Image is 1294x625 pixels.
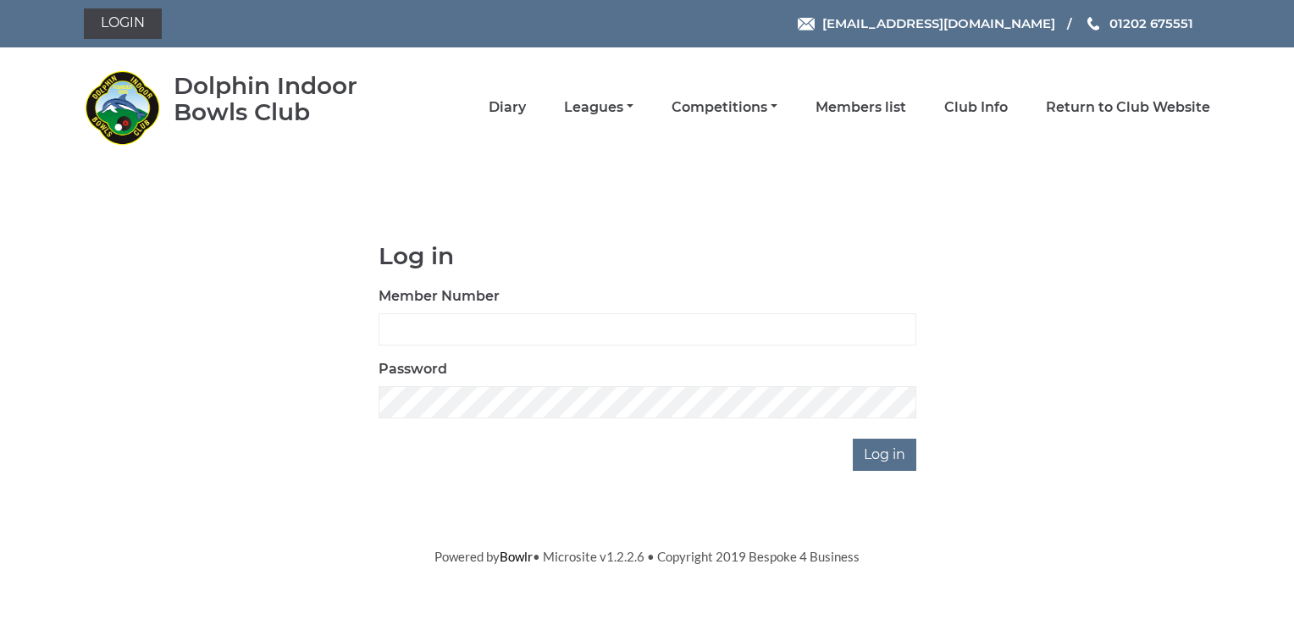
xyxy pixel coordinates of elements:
[822,15,1055,31] span: [EMAIL_ADDRESS][DOMAIN_NAME]
[853,439,916,471] input: Log in
[174,73,406,125] div: Dolphin Indoor Bowls Club
[798,18,815,30] img: Email
[434,549,860,564] span: Powered by • Microsite v1.2.2.6 • Copyright 2019 Bespoke 4 Business
[1087,17,1099,30] img: Phone us
[1085,14,1193,33] a: Phone us 01202 675551
[379,286,500,307] label: Member Number
[379,359,447,379] label: Password
[1109,15,1193,31] span: 01202 675551
[1046,98,1210,117] a: Return to Club Website
[379,243,916,269] h1: Log in
[816,98,906,117] a: Members list
[500,549,533,564] a: Bowlr
[798,14,1055,33] a: Email [EMAIL_ADDRESS][DOMAIN_NAME]
[672,98,777,117] a: Competitions
[564,98,633,117] a: Leagues
[84,69,160,146] img: Dolphin Indoor Bowls Club
[84,8,162,39] a: Login
[489,98,526,117] a: Diary
[944,98,1008,117] a: Club Info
